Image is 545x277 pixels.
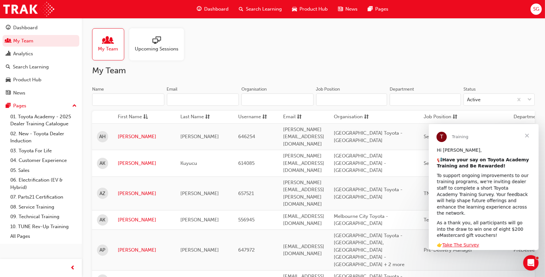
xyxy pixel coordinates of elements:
[98,45,118,53] span: My Team
[463,86,476,93] div: Status
[180,217,219,223] span: [PERSON_NAME]
[6,25,11,31] span: guage-icon
[424,191,484,196] span: TNT Apprentice Technician
[283,127,324,147] span: [PERSON_NAME][EMAIL_ADDRESS][DOMAIN_NAME]
[100,160,106,167] span: AK
[13,63,49,71] div: Search Learning
[368,5,373,13] span: pages-icon
[238,113,261,121] span: Username
[8,112,79,129] a: 01. Toyota Academy - 2025 Dealer Training Catalogue
[283,244,324,257] span: [EMAIL_ADDRESS][DOMAIN_NAME]
[192,3,234,16] a: guage-iconDashboard
[334,213,388,227] span: Melbourne City Toyota - [GEOGRAPHIC_DATA]
[3,21,79,100] button: DashboardMy TeamAnalyticsSearch LearningProduct HubNews
[13,76,41,84] div: Product Hub
[3,48,79,60] a: Analytics
[3,87,79,99] a: News
[167,86,178,93] div: Email
[3,61,79,73] a: Search Learning
[334,130,402,143] span: [GEOGRAPHIC_DATA] Toyota - [GEOGRAPHIC_DATA]
[8,156,79,165] a: 04. Customer Experience
[92,66,535,76] h2: My Team
[8,212,79,222] a: 09. Technical Training
[262,113,267,121] span: sorting-icon
[246,5,282,13] span: Search Learning
[3,35,79,47] a: My Team
[390,86,414,93] div: Department
[283,213,324,227] span: [EMAIL_ADDRESS][DOMAIN_NAME]
[238,247,255,253] span: 647972
[71,264,75,272] span: prev-icon
[424,247,472,253] span: Pre-Delivery Manager
[375,5,388,13] span: Pages
[6,38,11,44] span: people-icon
[390,94,461,106] input: Department
[118,113,142,121] span: First Name
[8,202,79,212] a: 08. Service Training
[6,90,11,96] span: news-icon
[523,255,539,271] iframe: Intercom live chat
[514,247,539,253] span: PreDelivery
[241,94,314,106] input: Organisation
[72,102,77,110] span: up-icon
[197,5,202,13] span: guage-icon
[429,124,539,250] iframe: Intercom live chat message
[180,113,216,121] button: Last Namesorting-icon
[8,146,79,156] a: 03. Toyota For Life
[6,51,11,57] span: chart-icon
[338,5,343,13] span: news-icon
[334,187,402,200] span: [GEOGRAPHIC_DATA] Toyota - [GEOGRAPHIC_DATA]
[292,5,297,13] span: car-icon
[283,113,296,121] span: Email
[3,22,79,34] a: Dashboard
[283,153,324,173] span: [PERSON_NAME][EMAIL_ADDRESS][DOMAIN_NAME]
[92,28,129,60] a: My Team
[3,100,79,112] button: Pages
[8,175,79,192] a: 06. Electrification (EV & Hybrid)
[424,113,459,121] button: Job Positionsorting-icon
[531,4,542,15] button: SG
[118,113,153,121] button: First Nameasc-icon
[180,160,197,166] span: Kuyucu
[363,3,394,16] a: pages-iconPages
[334,113,369,121] button: Organisationsorting-icon
[100,246,106,254] span: AP
[118,246,171,254] a: [PERSON_NAME]
[316,94,387,106] input: Job Position
[205,113,210,121] span: sorting-icon
[514,113,540,121] span: Department
[8,165,79,175] a: 05. Sales
[453,113,457,121] span: sorting-icon
[238,191,254,196] span: 657521
[3,74,79,86] a: Product Hub
[424,113,451,121] span: Job Position
[316,86,340,93] div: Job Position
[6,64,10,70] span: search-icon
[135,45,178,53] span: Upcoming Sessions
[99,133,106,140] span: AH
[13,50,33,58] div: Analytics
[424,160,461,166] span: Service Manager
[118,216,171,224] a: [PERSON_NAME]
[180,134,219,139] span: [PERSON_NAME]
[3,2,54,16] img: Trak
[364,113,369,121] span: sorting-icon
[152,36,161,45] span: sessionType_ONLINE_URL-icon
[13,24,38,31] div: Dashboard
[13,102,26,110] div: Pages
[283,180,324,207] span: [PERSON_NAME][EMAIL_ADDRESS][PERSON_NAME][DOMAIN_NAME]
[118,190,171,197] a: [PERSON_NAME]
[334,113,363,121] span: Organisation
[143,113,148,121] span: asc-icon
[8,192,79,202] a: 07. Parts21 Certification
[297,113,302,121] span: sorting-icon
[467,96,480,103] div: Active
[287,3,333,16] a: car-iconProduct Hub
[533,5,539,13] span: SG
